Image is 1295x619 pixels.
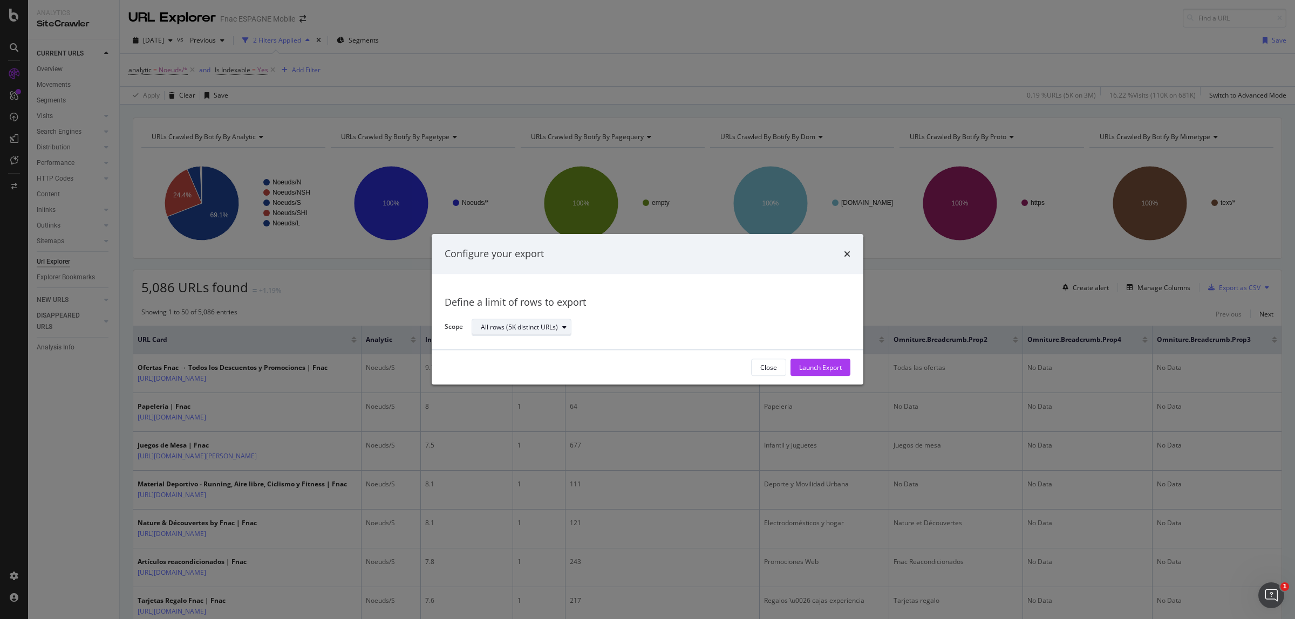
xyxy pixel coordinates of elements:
[1280,582,1289,591] span: 1
[799,363,842,372] div: Launch Export
[751,359,786,376] button: Close
[445,295,850,309] div: Define a limit of rows to export
[445,247,544,261] div: Configure your export
[481,324,558,331] div: All rows (5K distinct URLs)
[432,234,863,384] div: modal
[472,319,571,336] button: All rows (5K distinct URLs)
[844,247,850,261] div: times
[445,322,463,334] label: Scope
[1258,582,1284,608] iframe: Intercom live chat
[790,359,850,376] button: Launch Export
[760,363,777,372] div: Close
